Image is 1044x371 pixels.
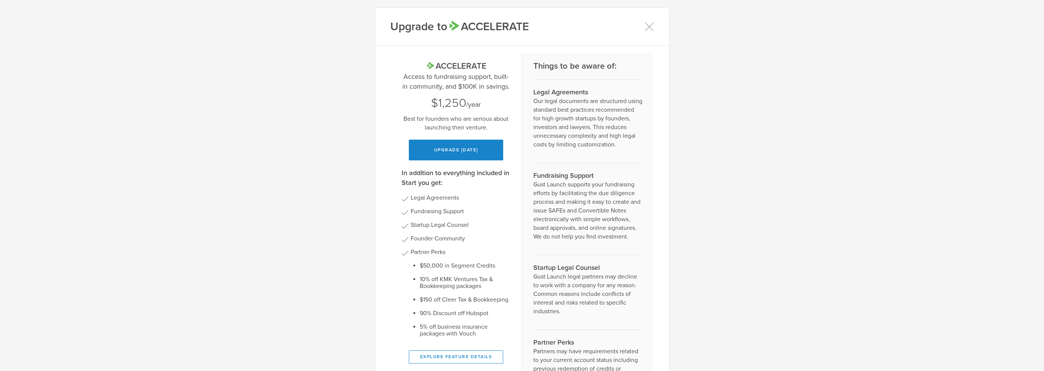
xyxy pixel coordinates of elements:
[533,171,642,180] h3: Fundraising Support
[533,87,642,97] h3: Legal Agreements
[533,272,642,316] p: Gust Launch legal partners may decline to work with a company for any reason. Common reasons incl...
[409,350,503,363] button: Explore Feature Details
[390,19,529,34] h1: Upgrade to
[409,140,503,160] button: Upgrade [DATE]
[420,276,510,289] li: 10% off KMK Ventures Tax & Bookkeeping packages
[533,97,642,149] p: Our legal documents are structured using standard best practices recommended for high growth star...
[402,72,510,91] p: Access to fundraising support, built-in community, and $100K in savings.
[420,262,510,269] li: $50,000 in Segment Credits
[420,310,510,317] li: 90% Discount off Hubspot
[420,296,510,303] li: $150 off Cleer Tax & Bookkeeping
[402,95,510,111] div: /year
[411,222,510,228] li: Startup Legal Counsel
[402,115,510,132] p: Best for founders who are serious about launching their venture.
[425,61,486,71] span: Accelerate
[447,20,529,34] span: Accelerate
[533,61,642,72] h2: Things to be aware of:
[411,194,510,201] li: Legal Agreements
[402,168,510,188] h3: In addition to everything included in Start you get:
[533,180,642,241] p: Gust Launch supports your fundraising efforts by facilitating the due diligence process and makin...
[411,249,510,337] li: Partner Perks
[420,323,510,337] li: 5% off business insurance packages with Vouch
[533,263,642,272] h3: Startup Legal Counsel
[533,337,642,347] h3: Partner Perks
[431,96,466,110] span: $1,250
[411,235,510,242] li: Founder Community
[411,208,510,215] li: Fundraising Support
